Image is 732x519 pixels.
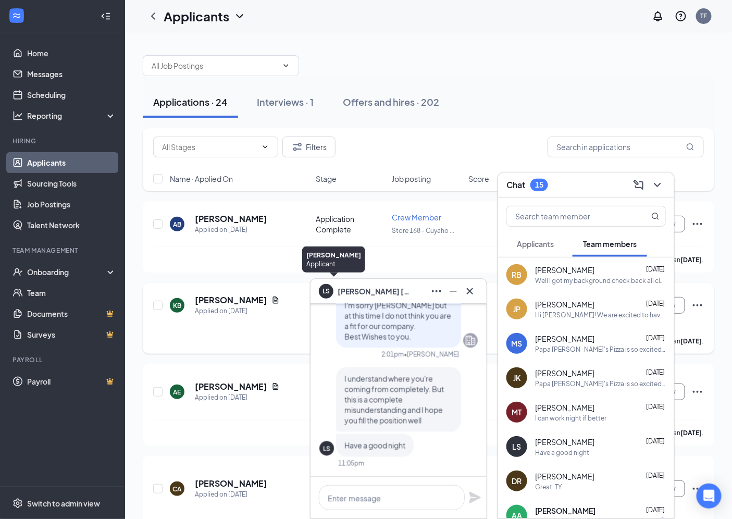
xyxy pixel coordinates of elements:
div: Applied on [DATE] [195,489,267,500]
a: Home [27,43,116,64]
span: Store 168 - Cuyaho ... [392,227,455,234]
a: SurveysCrown [27,324,116,345]
svg: Minimize [447,285,460,298]
svg: Plane [469,491,481,504]
div: Applied on [DATE] [195,225,267,235]
svg: Company [464,335,477,347]
a: Scheduling [27,84,116,105]
div: 15 [535,180,543,189]
div: Great. TY. [535,483,563,491]
span: [PERSON_NAME] [PERSON_NAME] [338,286,411,297]
svg: Ellipses [691,218,704,230]
span: [PERSON_NAME] [535,505,595,516]
span: Crew Member [392,213,442,222]
h3: Chat [506,179,525,191]
svg: ChevronLeft [147,10,159,22]
span: Stage [316,174,337,184]
a: Messages [27,64,116,84]
div: Applied on [DATE] [195,306,280,316]
input: All Stages [162,141,257,153]
div: Hiring [13,137,114,145]
div: MT [512,407,522,417]
div: Onboarding [27,267,107,277]
div: KB [173,301,181,310]
input: Search in applications [548,137,704,157]
div: Reporting [27,110,117,121]
div: JK [513,373,520,383]
span: [PERSON_NAME] [535,333,594,344]
button: Ellipses [428,283,445,300]
svg: ChevronDown [282,61,290,70]
span: [DATE] [646,403,665,411]
svg: Notifications [652,10,664,22]
div: Open Intercom Messenger [697,484,722,509]
a: DocumentsCrown [27,303,116,324]
b: [DATE] [681,256,702,264]
div: Well I got my background check back all clear [535,276,666,285]
svg: Filter [291,141,304,153]
b: [DATE] [681,429,702,437]
svg: UserCheck [13,267,23,277]
span: [DATE] [646,300,665,307]
h5: [PERSON_NAME] [195,213,267,225]
input: Search team member [507,206,630,226]
span: [DATE] [646,472,665,479]
span: Team members [583,239,637,249]
div: Team Management [13,246,114,255]
div: JP [513,304,520,314]
div: TF [701,11,708,20]
svg: Ellipses [691,299,704,312]
b: [DATE] [681,337,702,345]
svg: ChevronDown [261,143,269,151]
div: Applicant [306,259,361,268]
div: Papa [PERSON_NAME]'s Pizza is so excited for you to join our team! Do you know anyone else who mi... [535,379,666,388]
div: LS [323,444,330,453]
span: Name · Applied On [170,174,233,184]
span: Have a good night [344,441,405,450]
span: [PERSON_NAME] [535,402,594,413]
button: Minimize [445,283,462,300]
button: Filter Filters [282,137,336,157]
span: • [PERSON_NAME] [404,350,459,359]
div: Switch to admin view [27,498,100,509]
svg: MagnifyingGlass [651,212,660,220]
svg: QuestionInfo [675,10,687,22]
a: Talent Network [27,215,116,236]
svg: ChevronDown [233,10,246,22]
a: Job Postings [27,194,116,215]
span: [DATE] [646,437,665,445]
h5: [PERSON_NAME] [195,294,267,306]
svg: Document [271,296,280,304]
div: AE [173,388,181,397]
div: Papa [PERSON_NAME]'s Pizza is so excited for you to join our team! Do you know anyone else who mi... [535,345,666,354]
a: PayrollCrown [27,371,116,392]
div: Applications · 24 [153,95,228,108]
svg: Ellipses [691,386,704,398]
div: Hi [PERSON_NAME]! We are excited to have you! Thank you for reaching out. We have sent you your p... [535,311,666,319]
span: [PERSON_NAME] [535,299,594,310]
div: Applied on [DATE] [195,392,280,403]
span: Job posting [392,174,431,184]
div: Offers and hires · 202 [343,95,439,108]
div: Application Complete [316,214,386,234]
h5: [PERSON_NAME] [195,381,267,392]
div: Interviews · 1 [257,95,314,108]
svg: ComposeMessage [632,179,645,191]
span: Score [468,174,489,184]
input: All Job Postings [152,60,278,71]
span: Applicants [517,239,554,249]
span: [DATE] [646,368,665,376]
span: [DATE] [646,506,665,514]
h5: [PERSON_NAME] [195,478,267,489]
div: MS [512,338,523,349]
span: [PERSON_NAME] [535,437,594,447]
div: Payroll [13,355,114,364]
svg: MagnifyingGlass [686,143,694,151]
svg: Settings [13,498,23,509]
svg: WorkstreamLogo [11,10,22,21]
span: [PERSON_NAME] [535,368,594,378]
a: Team [27,282,116,303]
div: 2:01pm [381,350,404,359]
